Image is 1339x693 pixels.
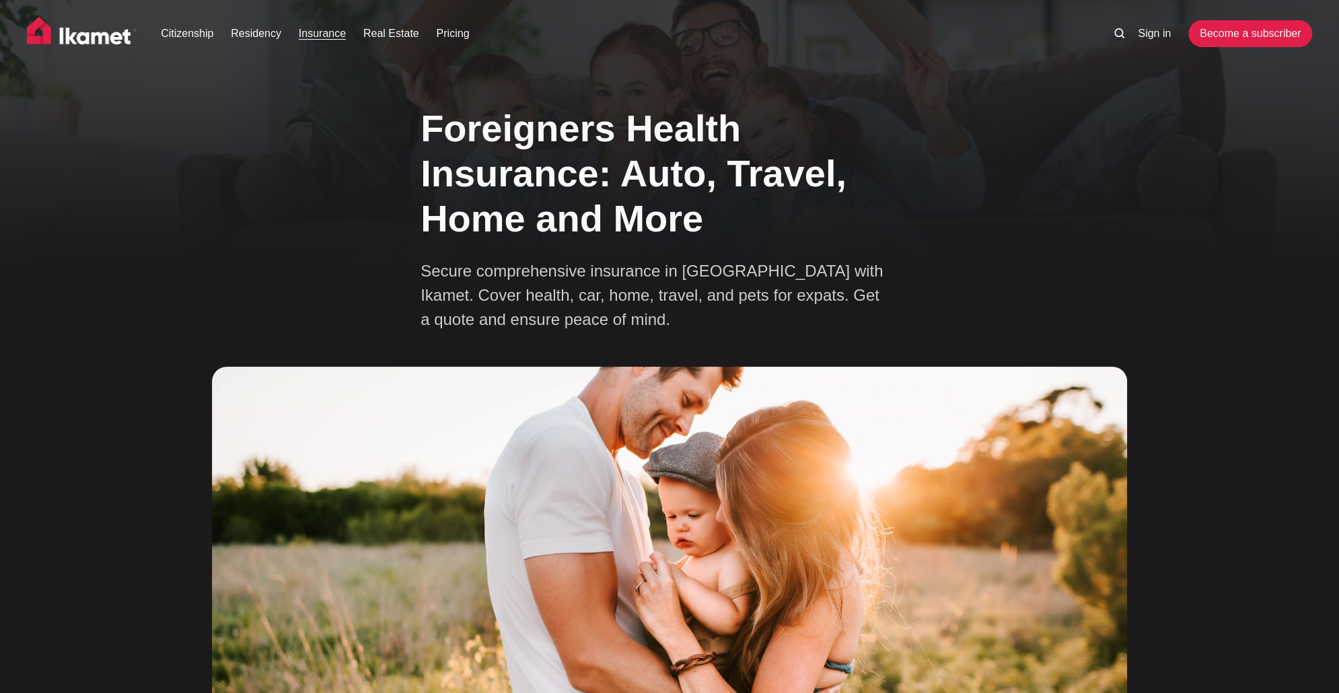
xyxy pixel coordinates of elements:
[299,26,346,42] a: Insurance
[421,259,892,332] p: Secure comprehensive insurance in [GEOGRAPHIC_DATA] with Ikamet. Cover health, car, home, travel,...
[231,26,281,42] a: Residency
[1188,20,1312,47] a: Become a subscriber
[27,17,137,50] img: Ikamet home
[1138,26,1171,42] a: Sign in
[363,26,419,42] a: Real Estate
[161,26,213,42] a: Citizenship
[421,106,918,242] h1: Foreigners Health Insurance: Auto, Travel, Home and More
[436,26,469,42] a: Pricing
